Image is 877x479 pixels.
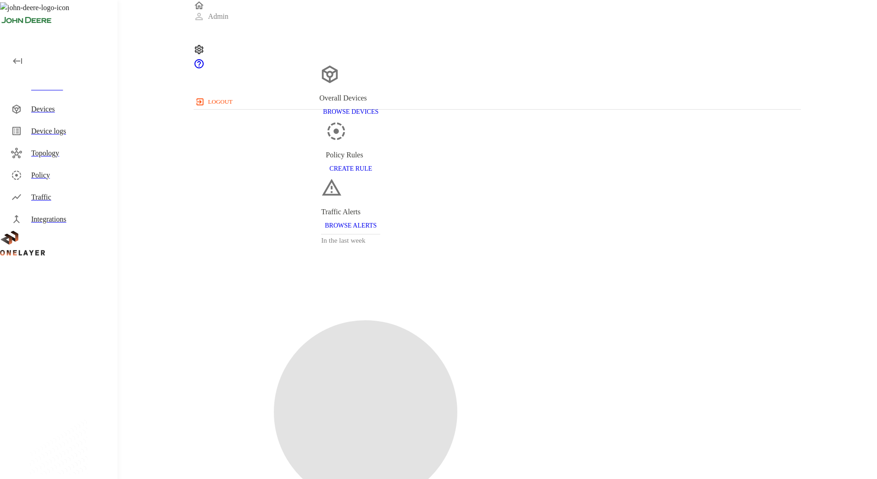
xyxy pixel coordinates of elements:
[194,63,205,71] a: onelayer-support
[321,206,380,217] div: Traffic Alerts
[321,221,380,229] a: BROWSE ALERTS
[326,164,376,172] a: CREATE RULE
[194,95,801,109] a: logout
[194,95,236,109] button: logout
[319,107,382,115] a: BROWSE DEVICES
[326,161,376,178] button: CREATE RULE
[321,217,380,234] button: BROWSE ALERTS
[319,104,382,121] button: BROWSE DEVICES
[208,11,228,22] p: Admin
[326,150,376,161] div: Policy Rules
[194,63,205,71] span: Support Portal
[321,234,380,247] h3: In the last week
